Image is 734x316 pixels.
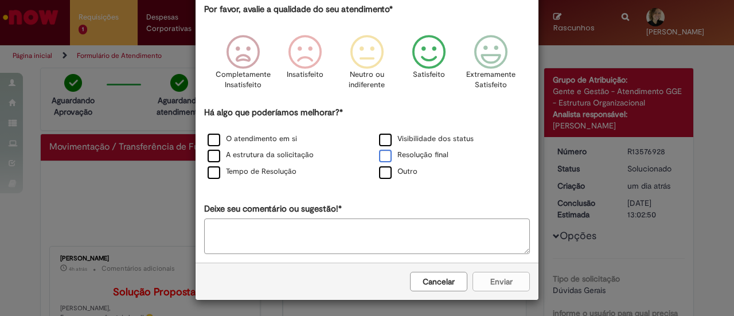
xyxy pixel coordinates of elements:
div: Extremamente Satisfeito [462,26,520,105]
button: Cancelar [410,272,467,291]
p: Insatisfeito [287,69,323,80]
label: Visibilidade dos status [379,134,474,145]
div: Satisfeito [400,26,458,105]
div: Insatisfeito [276,26,334,105]
label: Deixe seu comentário ou sugestão!* [204,203,342,215]
p: Completamente Insatisfeito [216,69,271,91]
label: Outro [379,166,417,177]
label: A estrutura da solicitação [208,150,314,161]
label: Por favor, avalie a qualidade do seu atendimento* [204,3,393,15]
label: Resolução final [379,150,448,161]
p: Satisfeito [413,69,445,80]
label: O atendimento em si [208,134,297,145]
div: Há algo que poderíamos melhorar?* [204,107,530,181]
label: Tempo de Resolução [208,166,296,177]
div: Neutro ou indiferente [338,26,396,105]
p: Extremamente Satisfeito [466,69,516,91]
div: Completamente Insatisfeito [213,26,272,105]
p: Neutro ou indiferente [346,69,388,91]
